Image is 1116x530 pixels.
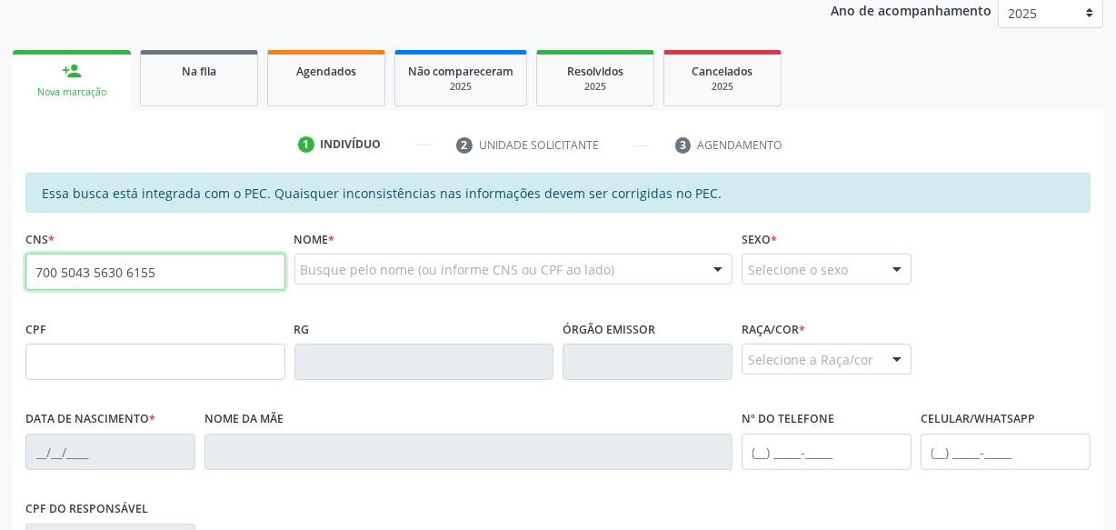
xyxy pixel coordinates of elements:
[693,64,753,79] span: Cancelados
[921,434,1091,470] input: (__) _____-_____
[25,225,55,254] label: CNS
[921,405,1035,434] label: Celular/WhatsApp
[25,173,1091,213] div: Essa busca está integrada com o PEC. Quaisquer inconsistências nas informações devem ser corrigid...
[25,315,46,344] label: CPF
[25,495,148,524] label: CPF do responsável
[742,434,912,470] input: (__) _____-_____
[62,61,82,81] div: person_add
[748,350,873,369] span: Selecione a Raça/cor
[294,315,310,344] label: RG
[25,405,155,434] label: Data de nascimento
[408,80,513,94] div: 2025
[567,64,623,79] span: Resolvidos
[408,64,513,79] span: Não compareceram
[677,80,768,94] div: 2025
[204,405,284,434] label: Nome da mãe
[25,434,195,470] input: __/__/____
[321,136,382,153] div: Indivíduo
[742,225,777,254] label: Sexo
[25,85,118,99] div: Nova marcação
[294,225,335,254] label: Nome
[298,136,314,153] div: 1
[296,64,356,79] span: Agendados
[748,260,848,279] span: Selecione o sexo
[742,405,834,434] label: Nº do Telefone
[182,64,216,79] span: Na fila
[742,315,805,344] label: Raça/cor
[550,80,641,94] div: 2025
[301,260,615,279] span: Busque pelo nome (ou informe CNS ou CPF ao lado)
[563,315,655,344] label: Órgão emissor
